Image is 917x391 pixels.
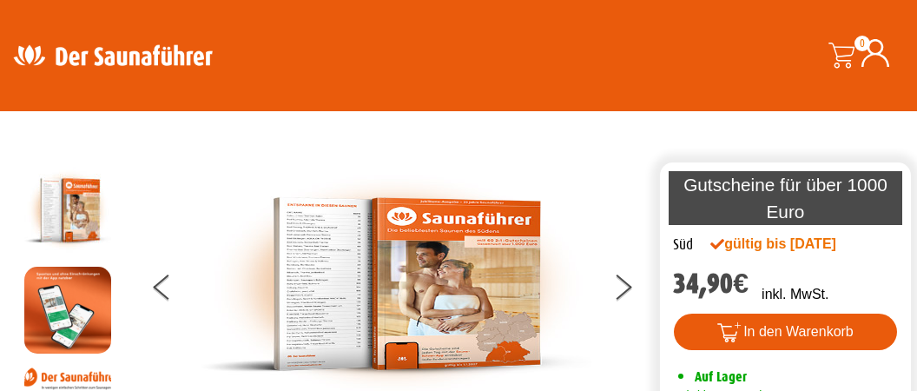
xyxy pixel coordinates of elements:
[695,368,747,385] span: Auf Lager
[854,36,870,51] span: 0
[710,234,850,255] div: gültig bis [DATE]
[762,284,828,305] p: inkl. MwSt.
[733,268,749,300] span: €
[673,268,749,300] bdi: 34,90
[669,171,901,225] p: Gutscheine für über 1000 Euro
[24,267,111,354] img: MOCKUP-iPhone_regional
[24,167,111,254] img: der-saunafuehrer-2025-sued
[674,314,897,350] button: In den Warenkorb
[673,234,693,256] div: Süd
